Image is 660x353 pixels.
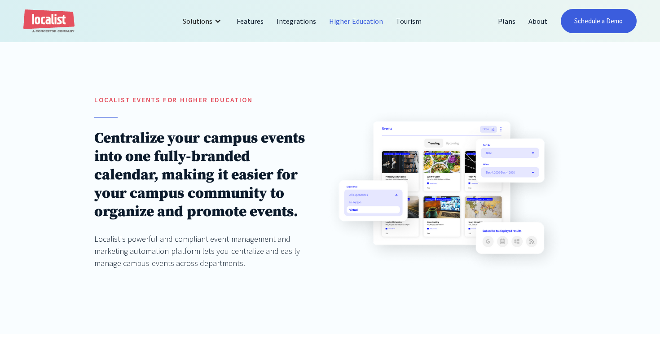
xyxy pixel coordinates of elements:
[230,10,270,32] a: Features
[270,10,323,32] a: Integrations
[94,95,306,105] h5: localist Events for Higher education
[323,10,390,32] a: Higher Education
[492,10,522,32] a: Plans
[390,10,428,32] a: Tourism
[94,129,306,221] h1: Centralize your campus events into one fully-branded calendar, making it easier for your campus c...
[94,233,306,269] div: Localist's powerful and compliant event management and marketing automation platform lets you cen...
[561,9,637,33] a: Schedule a Demo
[23,9,75,33] a: home
[176,10,230,32] div: Solutions
[522,10,554,32] a: About
[183,16,212,26] div: Solutions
